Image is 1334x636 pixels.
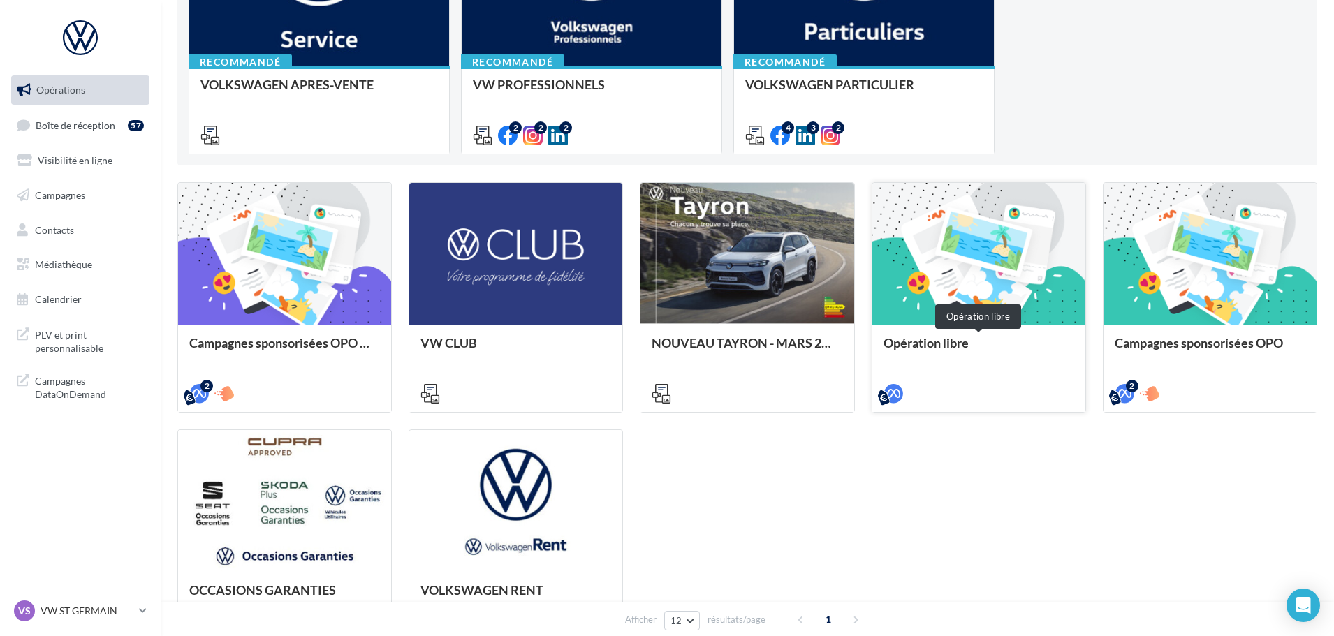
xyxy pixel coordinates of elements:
[8,110,152,140] a: Boîte de réception57
[8,366,152,407] a: Campagnes DataOnDemand
[832,121,844,134] div: 2
[35,325,144,355] span: PLV et print personnalisable
[807,121,819,134] div: 3
[1287,589,1320,622] div: Open Intercom Messenger
[817,608,840,630] span: 1
[733,54,837,70] div: Recommandé
[189,336,380,364] div: Campagnes sponsorisées OPO Septembre
[200,77,438,105] div: VOLKSWAGEN APRES-VENTE
[189,583,380,611] div: OCCASIONS GARANTIES
[461,54,564,70] div: Recommandé
[200,380,213,392] div: 2
[8,146,152,175] a: Visibilité en ligne
[420,336,611,364] div: VW CLUB
[708,613,765,626] span: résultats/page
[1126,380,1138,392] div: 2
[559,121,572,134] div: 2
[189,54,292,70] div: Recommandé
[128,120,144,131] div: 57
[18,604,31,618] span: VS
[8,250,152,279] a: Médiathèque
[8,181,152,210] a: Campagnes
[8,320,152,361] a: PLV et print personnalisable
[652,336,842,364] div: NOUVEAU TAYRON - MARS 2025
[473,77,710,105] div: VW PROFESSIONNELS
[625,613,657,626] span: Afficher
[35,371,144,401] span: Campagnes DataOnDemand
[41,604,133,618] p: VW ST GERMAIN
[35,223,74,235] span: Contacts
[35,189,85,201] span: Campagnes
[36,84,85,96] span: Opérations
[935,304,1021,329] div: Opération libre
[670,615,682,626] span: 12
[8,285,152,314] a: Calendrier
[35,293,82,305] span: Calendrier
[8,75,152,105] a: Opérations
[745,77,983,105] div: VOLKSWAGEN PARTICULIER
[35,258,92,270] span: Médiathèque
[38,154,112,166] span: Visibilité en ligne
[11,598,149,624] a: VS VW ST GERMAIN
[36,119,115,131] span: Boîte de réception
[8,216,152,245] a: Contacts
[509,121,522,134] div: 2
[782,121,794,134] div: 4
[1115,336,1305,364] div: Campagnes sponsorisées OPO
[420,583,611,611] div: VOLKSWAGEN RENT
[664,611,700,630] button: 12
[884,336,1074,364] div: Opération libre
[534,121,547,134] div: 2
